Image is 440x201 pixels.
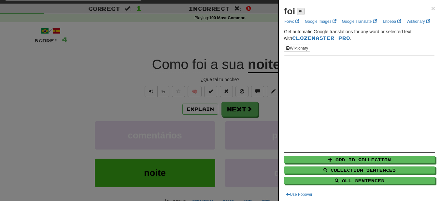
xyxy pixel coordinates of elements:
[405,18,432,25] a: Wiktionary
[431,5,435,12] button: Close
[340,18,379,25] a: Google Translate
[284,45,310,52] button: Wiktionary
[284,156,435,163] button: Add to Collection
[284,177,435,184] button: All Sentences
[292,35,350,41] a: Clozemaster Pro
[380,18,403,25] a: Tatoeba
[282,18,301,25] a: Forvo
[284,191,314,198] button: Use Popover
[284,166,435,174] button: Collection Sentences
[303,18,338,25] a: Google Images
[431,5,435,12] span: ×
[284,6,295,16] strong: foi
[284,28,435,41] p: Get automatic Google translations for any word or selected text with .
